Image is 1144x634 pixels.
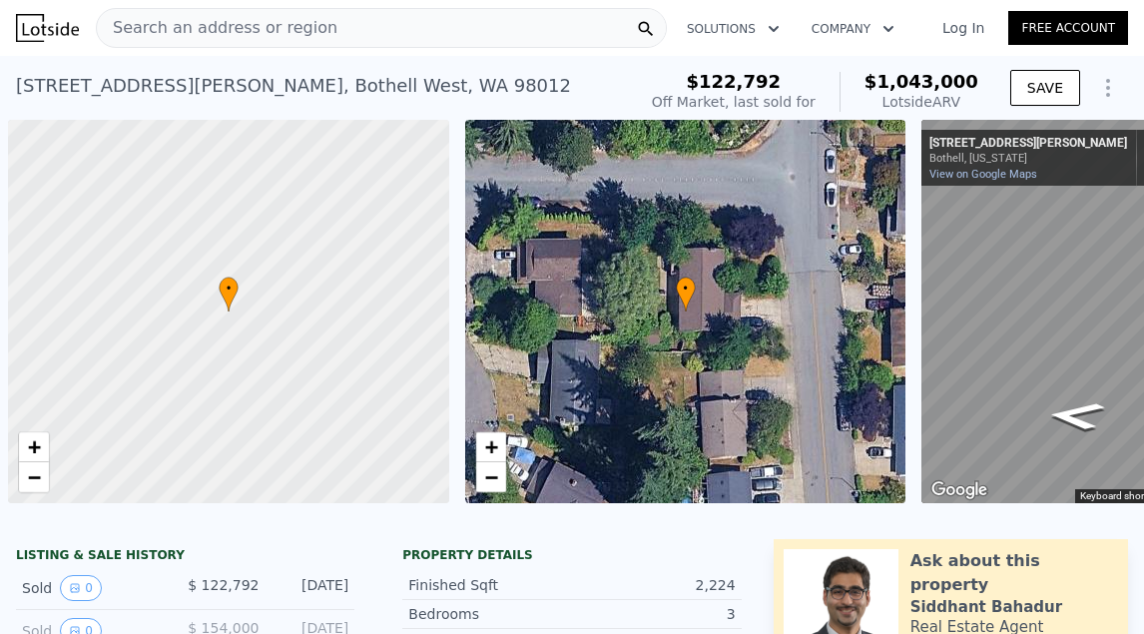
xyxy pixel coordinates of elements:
button: Company [796,11,910,47]
button: Solutions [671,11,796,47]
a: Zoom out [476,462,506,492]
div: • [219,277,239,312]
div: Bedrooms [408,604,572,624]
div: [STREET_ADDRESS][PERSON_NAME] [929,136,1127,152]
div: Off Market, last sold for [652,92,816,112]
path: Go South, 13th Dr SE [1023,395,1129,437]
div: Bothell, [US_STATE] [929,152,1127,165]
span: $122,792 [687,71,782,92]
span: − [28,464,41,489]
div: Siddhant Bahadur [910,597,1062,617]
a: Open this area in Google Maps (opens a new window) [926,477,992,503]
div: Lotside ARV [864,92,978,112]
span: • [219,280,239,298]
span: + [28,434,41,459]
img: Google [926,477,992,503]
a: Log In [918,18,1008,38]
a: Zoom in [19,432,49,462]
button: Show Options [1088,68,1128,108]
div: [DATE] [275,575,348,601]
button: View historical data [60,575,102,601]
a: Free Account [1008,11,1128,45]
span: Search an address or region [97,16,337,40]
div: [STREET_ADDRESS][PERSON_NAME] , Bothell West , WA 98012 [16,72,571,100]
span: $ 122,792 [188,577,259,593]
div: 2,224 [572,575,736,595]
button: SAVE [1010,70,1080,106]
div: Sold [22,575,170,601]
a: View on Google Maps [929,168,1037,181]
img: Lotside [16,14,79,42]
div: 3 [572,604,736,624]
span: $1,043,000 [864,71,978,92]
span: − [484,464,497,489]
div: LISTING & SALE HISTORY [16,547,354,567]
div: Finished Sqft [408,575,572,595]
span: + [484,434,497,459]
a: Zoom out [19,462,49,492]
div: Ask about this property [910,549,1118,597]
div: • [676,277,696,312]
a: Zoom in [476,432,506,462]
span: • [676,280,696,298]
div: Property details [402,547,741,563]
